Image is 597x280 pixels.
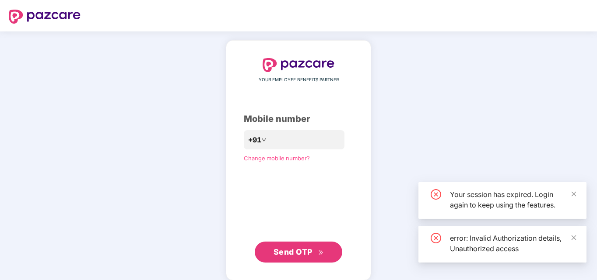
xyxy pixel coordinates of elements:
span: close [571,235,577,241]
span: close-circle [431,189,441,200]
span: down [261,137,267,142]
img: logo [9,10,81,24]
span: close-circle [431,233,441,243]
span: double-right [318,250,324,256]
a: Change mobile number? [244,155,310,162]
div: Mobile number [244,112,353,126]
div: Your session has expired. Login again to keep using the features. [450,189,576,210]
span: YOUR EMPLOYEE BENEFITS PARTNER [259,76,339,83]
img: logo [263,58,334,72]
div: error: Invalid Authorization details, Unauthorized access [450,233,576,254]
button: Send OTPdouble-right [255,242,342,263]
span: close [571,191,577,197]
span: +91 [248,135,261,145]
span: Send OTP [274,247,313,256]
